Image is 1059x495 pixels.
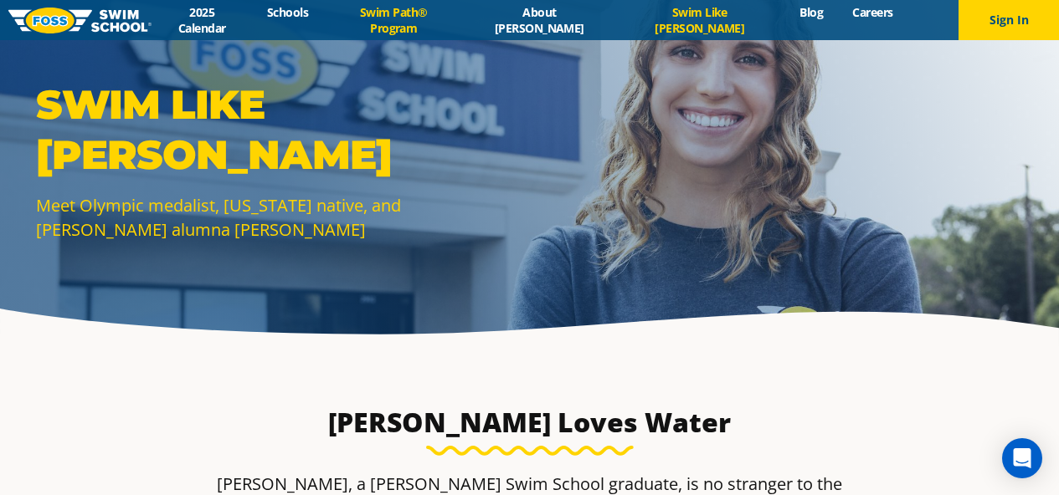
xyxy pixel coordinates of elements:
[465,4,614,36] a: About [PERSON_NAME]
[323,4,465,36] a: Swim Path® Program
[838,4,907,20] a: Careers
[36,193,522,242] p: Meet Olympic medalist, [US_STATE] native, and [PERSON_NAME] alumna [PERSON_NAME]
[302,406,758,439] h3: [PERSON_NAME] Loves Water
[36,79,522,180] p: SWIM LIKE [PERSON_NAME]
[253,4,323,20] a: Schools
[1002,438,1042,478] div: Open Intercom Messenger
[8,8,152,33] img: FOSS Swim School Logo
[614,4,785,36] a: Swim Like [PERSON_NAME]
[152,4,253,36] a: 2025 Calendar
[785,4,838,20] a: Blog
